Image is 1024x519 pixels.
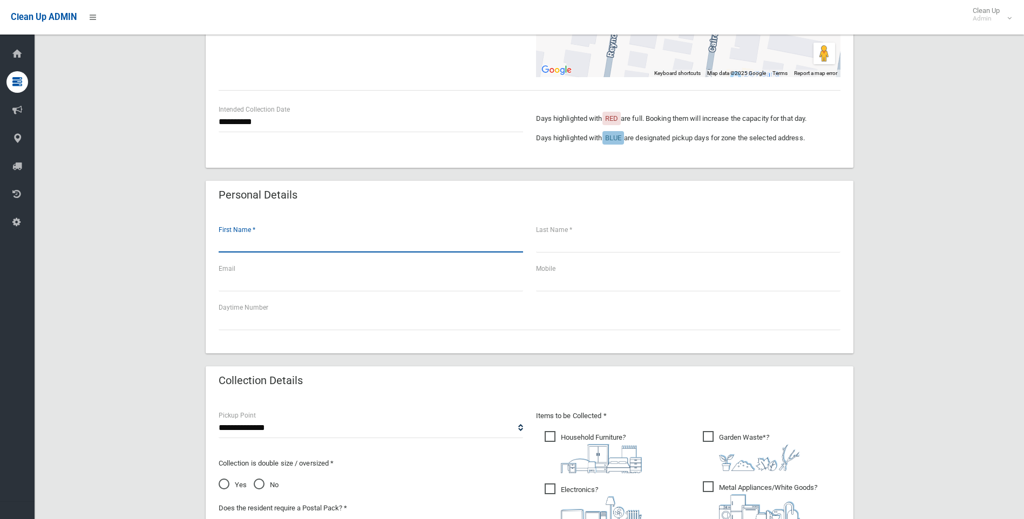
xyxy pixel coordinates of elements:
[772,70,788,76] a: Terms
[967,6,1011,23] span: Clean Up
[536,132,840,145] p: Days highlighted with are designated pickup days for zone the selected address.
[703,431,800,471] span: Garden Waste*
[561,444,642,473] img: aa9efdbe659d29b613fca23ba79d85cb.png
[973,15,1000,23] small: Admin
[11,12,77,22] span: Clean Up ADMIN
[254,479,279,491] span: No
[719,433,800,471] i: ?
[539,63,574,77] a: Open this area in Google Maps (opens a new window)
[561,433,642,473] i: ?
[219,457,523,470] p: Collection is double size / oversized *
[206,185,310,206] header: Personal Details
[654,70,701,77] button: Keyboard shortcuts
[605,134,621,142] span: BLUE
[707,70,766,76] span: Map data ©2025 Google
[219,502,347,515] label: Does the resident require a Postal Pack? *
[536,112,840,125] p: Days highlighted with are full. Booking them will increase the capacity for that day.
[545,431,642,473] span: Household Furniture
[719,444,800,471] img: 4fd8a5c772b2c999c83690221e5242e0.png
[539,63,574,77] img: Google
[605,114,618,122] span: RED
[536,409,840,422] p: Items to be Collected *
[794,70,837,76] a: Report a map error
[813,43,835,64] button: Drag Pegman onto the map to open Street View
[206,370,316,391] header: Collection Details
[219,479,247,491] span: Yes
